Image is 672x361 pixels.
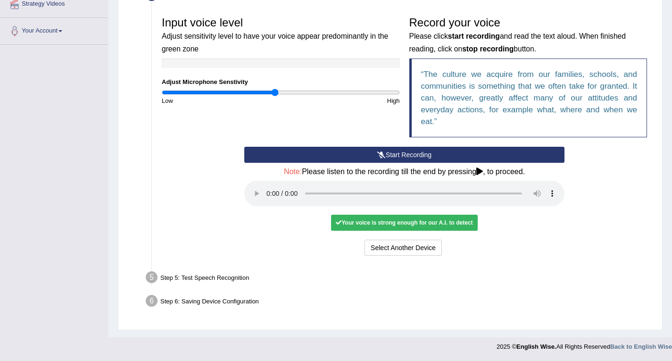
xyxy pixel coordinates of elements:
[284,168,302,176] span: Note:
[448,32,500,40] b: start recording
[497,337,672,351] div: 2025 © All Rights Reserved
[162,77,248,86] label: Adjust Microphone Senstivity
[281,96,404,105] div: High
[462,45,514,53] b: stop recording
[331,215,477,231] div: Your voice is strong enough for our A.I. to detect
[157,96,281,105] div: Low
[409,32,626,52] small: Please click and read the text aloud. When finished reading, click on button.
[244,168,564,176] h4: Please listen to the recording till the end by pressing , to proceed.
[244,147,564,163] button: Start Recording
[162,32,388,52] small: Adjust sensitivity level to have your voice appear predominantly in the green zone
[365,240,442,256] button: Select Another Device
[0,18,108,42] a: Your Account
[162,17,400,54] h3: Input voice level
[610,343,672,350] a: Back to English Wise
[516,343,556,350] strong: English Wise.
[421,70,638,126] q: The culture we acquire from our families, schools, and communities is something that we often tak...
[141,269,658,289] div: Step 5: Test Speech Recognition
[409,17,647,54] h3: Record your voice
[141,292,658,313] div: Step 6: Saving Device Configuration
